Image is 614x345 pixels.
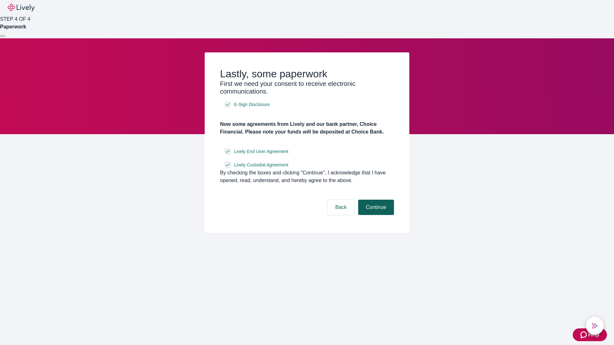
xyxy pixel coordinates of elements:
[234,162,288,168] span: Lively Custodial Agreement
[220,68,394,80] h2: Lastly, some paperwork
[580,331,588,339] svg: Zendesk support icon
[358,200,394,215] button: Continue
[233,148,290,156] a: e-sign disclosure document
[8,4,35,11] img: Lively
[220,169,394,184] div: By checking the boxes and clicking “Continue", I acknowledge that I have opened, read, understand...
[588,331,599,339] span: Help
[234,101,270,108] span: E-Sign Disclosure
[233,101,271,109] a: e-sign disclosure document
[592,323,598,329] svg: Lively AI Assistant
[327,200,354,215] button: Back
[220,80,394,95] h3: First we need your consent to receive electronic communications.
[234,148,288,155] span: Lively End User Agreement
[586,317,604,335] button: chat
[233,161,290,169] a: e-sign disclosure document
[220,120,394,136] h4: Now some agreements from Lively and our bank partner, Choice Financial. Please note your funds wi...
[573,328,607,341] button: Zendesk support iconHelp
